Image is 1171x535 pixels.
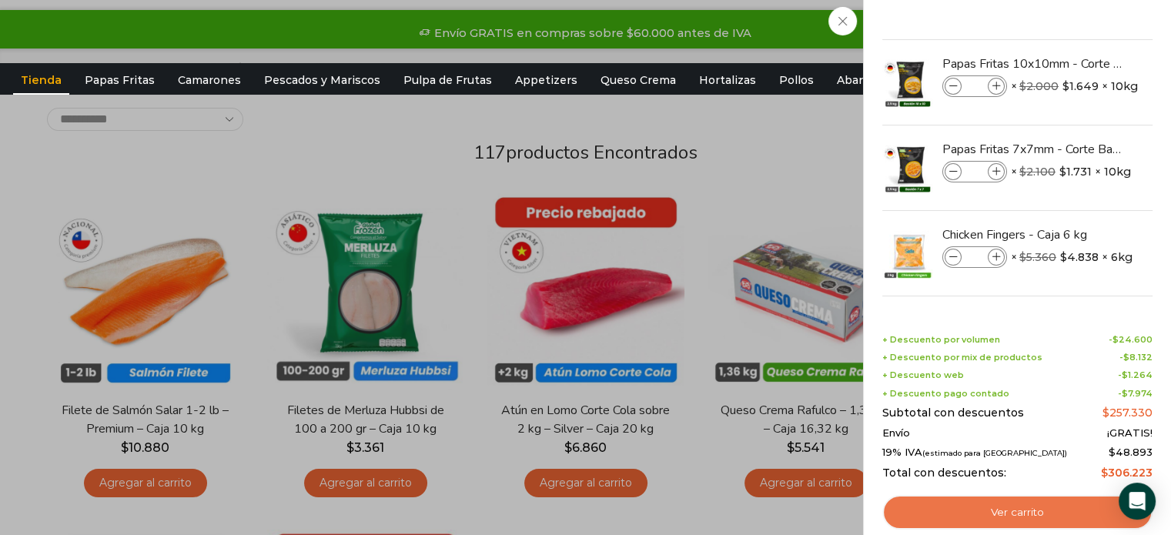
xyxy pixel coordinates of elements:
bdi: 4.838 [1060,249,1099,265]
span: $ [1122,369,1128,380]
span: Total con descuentos: [882,466,1006,480]
span: $ [1060,249,1067,265]
span: + Descuento por volumen [882,335,1000,345]
span: × × 10kg [1011,75,1138,97]
a: Camarones [170,65,249,95]
span: $ [1122,388,1128,399]
bdi: 2.000 [1019,79,1059,93]
span: + Descuento por mix de productos [882,353,1042,363]
div: Open Intercom Messenger [1119,483,1156,520]
input: Product quantity [963,78,986,95]
span: $ [1102,406,1109,420]
bdi: 257.330 [1102,406,1153,420]
span: 19% IVA [882,446,1067,459]
a: Queso Crema [593,65,684,95]
a: Pulpa de Frutas [396,65,500,95]
bdi: 1.264 [1122,369,1153,380]
span: + Descuento pago contado [882,389,1009,399]
span: + Descuento web [882,370,964,380]
small: (estimado para [GEOGRAPHIC_DATA]) [922,449,1067,457]
a: Papas Fritas [77,65,162,95]
span: $ [1062,79,1069,94]
input: Product quantity [963,163,986,180]
span: $ [1019,165,1026,179]
input: Product quantity [963,249,986,266]
bdi: 2.100 [1019,165,1056,179]
span: $ [1123,352,1129,363]
a: Papas Fritas 10x10mm - Corte Bastón - Caja 10 kg [942,55,1126,72]
a: Hortalizas [691,65,764,95]
span: $ [1019,250,1026,264]
a: Pollos [771,65,821,95]
span: - [1118,370,1153,380]
bdi: 8.132 [1123,352,1153,363]
bdi: 1.731 [1059,164,1092,179]
span: $ [1019,79,1026,93]
a: Appetizers [507,65,585,95]
a: Pescados y Mariscos [256,65,388,95]
bdi: 306.223 [1101,466,1153,480]
a: Chicken Fingers - Caja 6 kg [942,226,1126,243]
span: $ [1109,446,1116,458]
span: × × 10kg [1011,161,1131,182]
span: - [1119,353,1153,363]
span: $ [1059,164,1066,179]
span: ¡GRATIS! [1107,427,1153,440]
span: - [1118,389,1153,399]
span: 48.893 [1109,446,1153,458]
span: $ [1101,466,1108,480]
a: Ver carrito [882,495,1153,530]
a: Abarrotes [829,65,901,95]
bdi: 24.600 [1112,334,1153,345]
bdi: 7.974 [1122,388,1153,399]
span: Envío [882,427,910,440]
span: Subtotal con descuentos [882,406,1024,420]
span: - [1109,335,1153,345]
span: $ [1112,334,1119,345]
span: × × 6kg [1011,246,1133,268]
bdi: 5.360 [1019,250,1056,264]
a: Tienda [13,65,69,95]
a: Papas Fritas 7x7mm - Corte Bastón - Caja 10 kg [942,141,1126,158]
bdi: 1.649 [1062,79,1099,94]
